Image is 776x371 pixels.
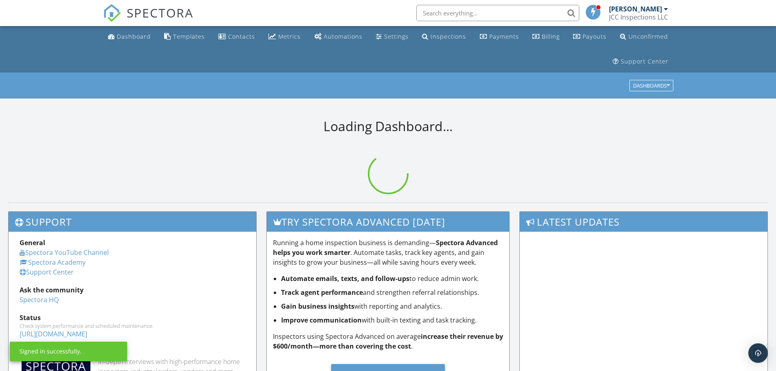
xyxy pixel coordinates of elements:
[281,288,363,297] strong: Track agent performance
[20,347,245,357] div: Industry Knowledge
[20,323,245,329] div: Check system performance and scheduled maintenance.
[281,274,503,283] li: to reduce admin work.
[20,248,109,257] a: Spectora YouTube Channel
[228,33,255,40] div: Contacts
[542,33,560,40] div: Billing
[105,29,154,44] a: Dashboard
[265,29,304,44] a: Metrics
[20,268,74,277] a: Support Center
[324,33,363,40] div: Automations
[617,29,671,44] a: Unconfirmed
[103,11,193,28] a: SPECTORA
[609,5,662,13] div: [PERSON_NAME]
[281,315,503,325] li: with built-in texting and task tracking.
[173,33,205,40] div: Templates
[311,29,366,44] a: Automations (Basic)
[281,288,503,297] li: and strengthen referral relationships.
[127,4,193,21] span: SPECTORA
[9,212,256,232] h3: Support
[281,274,409,283] strong: Automate emails, texts, and follow-ups
[20,329,87,338] a: [URL][DOMAIN_NAME]
[629,80,673,92] button: Dashboards
[20,313,245,323] div: Status
[281,316,362,325] strong: Improve communication
[416,5,579,21] input: Search everything...
[281,301,503,311] li: with reporting and analytics.
[419,29,469,44] a: Inspections
[20,295,59,304] a: Spectora HQ
[267,212,510,232] h3: Try spectora advanced [DATE]
[103,4,121,22] img: The Best Home Inspection Software - Spectora
[570,29,610,44] a: Payouts
[431,33,466,40] div: Inspections
[215,29,258,44] a: Contacts
[278,33,301,40] div: Metrics
[520,212,767,232] h3: Latest Updates
[477,29,522,44] a: Payments
[117,33,151,40] div: Dashboard
[273,331,503,351] p: Inspectors using Spectora Advanced on average .
[373,29,412,44] a: Settings
[273,238,503,267] p: Running a home inspection business is demanding— . Automate tasks, track key agents, and gain ins...
[629,33,668,40] div: Unconfirmed
[489,33,519,40] div: Payments
[748,343,768,363] div: Open Intercom Messenger
[161,29,208,44] a: Templates
[583,33,607,40] div: Payouts
[273,238,498,257] strong: Spectora Advanced helps you work smarter
[20,285,245,295] div: Ask the community
[609,13,668,21] div: JCC Inspections LLC
[384,33,409,40] div: Settings
[281,302,354,311] strong: Gain business insights
[529,29,563,44] a: Billing
[609,54,672,69] a: Support Center
[633,83,670,89] div: Dashboards
[621,57,668,65] div: Support Center
[20,258,86,267] a: Spectora Academy
[273,332,503,351] strong: increase their revenue by $600/month—more than covering the cost
[20,238,45,247] strong: General
[20,347,81,356] div: Signed in successfully.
